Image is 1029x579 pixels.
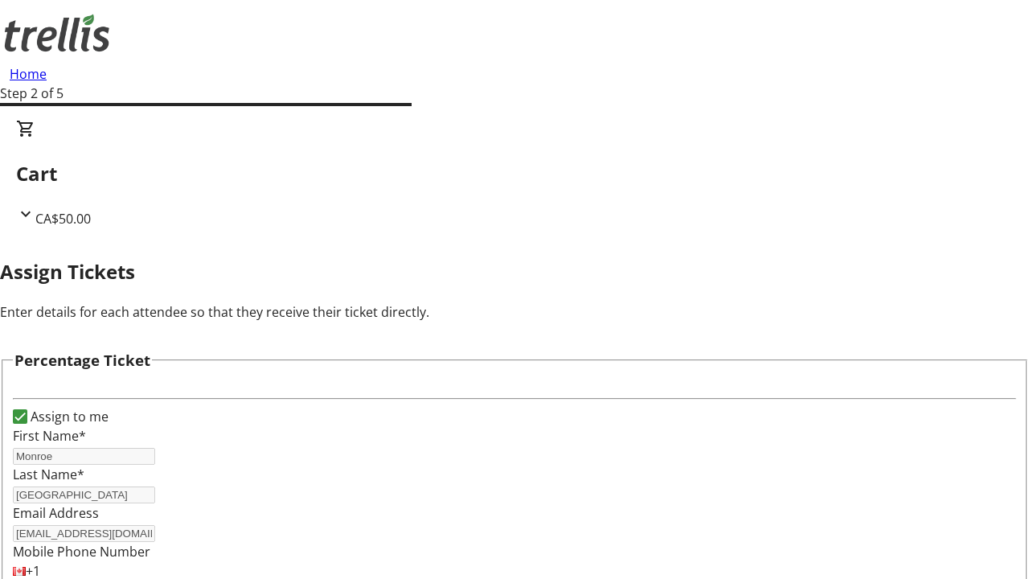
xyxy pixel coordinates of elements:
[27,407,109,426] label: Assign to me
[35,210,91,228] span: CA$50.00
[16,119,1013,228] div: CartCA$50.00
[14,349,150,372] h3: Percentage Ticket
[13,427,86,445] label: First Name*
[16,159,1013,188] h2: Cart
[13,466,84,483] label: Last Name*
[13,504,99,522] label: Email Address
[13,543,150,561] label: Mobile Phone Number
